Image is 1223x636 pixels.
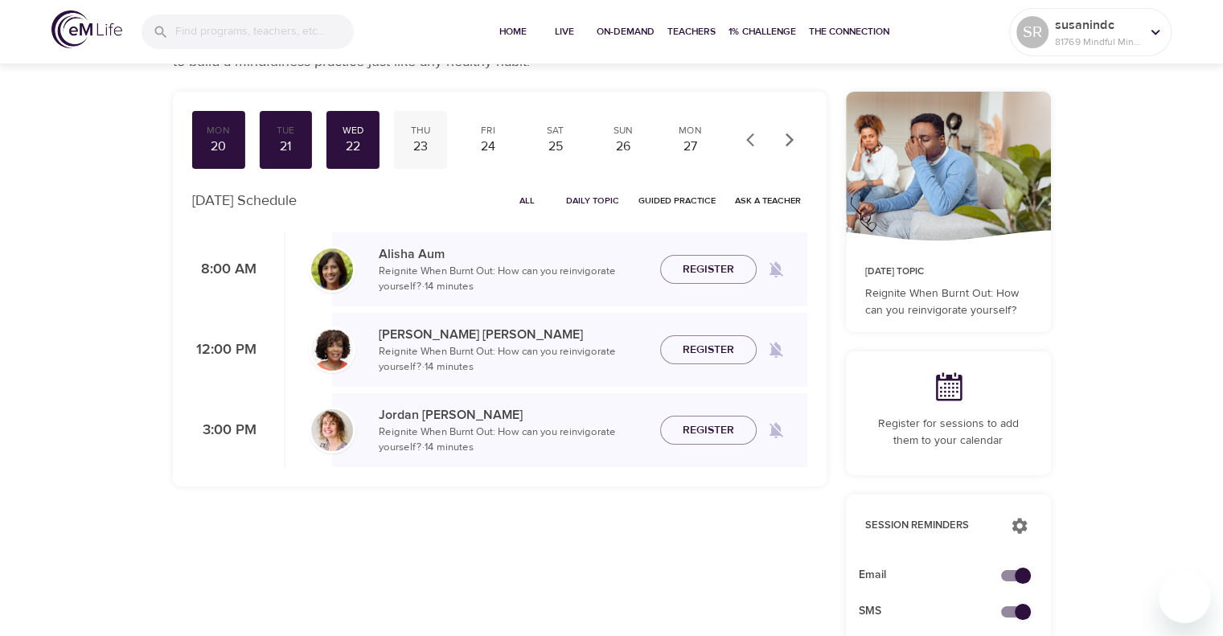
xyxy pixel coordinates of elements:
button: Ask a Teacher [728,188,807,213]
p: [PERSON_NAME] [PERSON_NAME] [379,325,647,344]
button: Register [660,416,757,445]
button: Guided Practice [632,188,722,213]
div: 22 [333,137,373,156]
span: Remind me when a class goes live every Wednesday at 3:00 PM [757,411,795,449]
div: 21 [265,137,306,156]
img: Alisha%20Aum%208-9-21.jpg [311,248,353,290]
p: 8:00 AM [192,259,257,281]
span: On-Demand [597,23,655,40]
span: Register [683,260,734,280]
p: Reignite When Burnt Out: How can you reinvigorate yourself? · 14 minutes [379,344,647,375]
span: Live [545,23,584,40]
p: Jordan [PERSON_NAME] [379,405,647,425]
p: 81769 Mindful Minutes [1055,35,1140,49]
input: Find programs, teachers, etc... [175,14,354,49]
span: Daily Topic [566,193,619,208]
img: Jordan-Whitehead.jpg [311,409,353,451]
div: Fri [468,124,508,137]
p: Alisha Aum [379,244,647,264]
span: Teachers [667,23,716,40]
div: Wed [333,124,373,137]
span: SMS [859,603,1012,620]
p: Register for sessions to add them to your calendar [865,416,1032,449]
span: All [508,193,547,208]
div: 26 [603,137,643,156]
p: Reignite When Burnt Out: How can you reinvigorate yourself? · 14 minutes [379,425,647,456]
div: Sun [603,124,643,137]
span: Home [494,23,532,40]
p: Reignite When Burnt Out: How can you reinvigorate yourself? · 14 minutes [379,264,647,295]
span: Guided Practice [638,193,716,208]
p: susanindc [1055,15,1140,35]
div: 27 [671,137,711,156]
button: Register [660,335,757,365]
div: Tue [265,124,306,137]
div: Mon [671,124,711,137]
span: Register [683,421,734,441]
button: All [502,188,553,213]
span: Ask a Teacher [735,193,801,208]
button: Register [660,255,757,285]
p: [DATE] Schedule [192,190,297,211]
button: Daily Topic [560,188,626,213]
p: Session Reminders [865,518,995,534]
p: [DATE] Topic [865,265,1032,279]
span: Register [683,340,734,360]
div: 23 [400,137,441,156]
span: Remind me when a class goes live every Wednesday at 12:00 PM [757,330,795,369]
span: Email [859,567,1012,584]
p: 3:00 PM [192,420,257,441]
span: The Connection [809,23,889,40]
div: Sat [536,124,576,137]
img: logo [51,10,122,48]
p: Reignite When Burnt Out: How can you reinvigorate yourself? [865,285,1032,319]
iframe: Button to launch messaging window [1159,572,1210,623]
span: Remind me when a class goes live every Wednesday at 8:00 AM [757,250,795,289]
div: 24 [468,137,508,156]
span: 1% Challenge [728,23,796,40]
div: Mon [199,124,239,137]
p: 12:00 PM [192,339,257,361]
img: Janet_Jackson-min.jpg [311,329,353,371]
div: 25 [536,137,576,156]
div: SR [1016,16,1049,48]
div: Thu [400,124,441,137]
div: 20 [199,137,239,156]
